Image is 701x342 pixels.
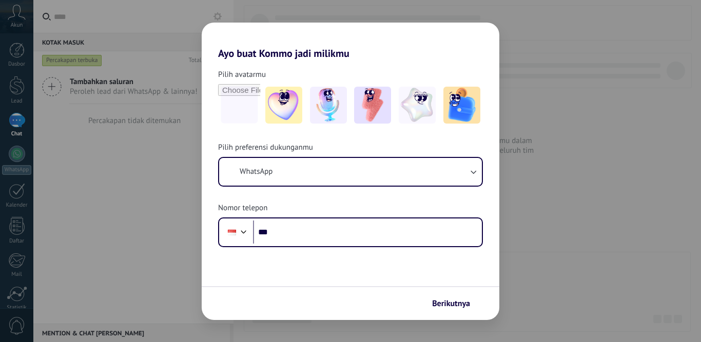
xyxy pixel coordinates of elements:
img: -2.jpeg [310,87,347,124]
span: Berikutnya [432,300,470,307]
div: Indonesia: + 62 [222,222,242,243]
img: -3.jpeg [354,87,391,124]
img: -1.jpeg [265,87,302,124]
span: Pilih avatarmu [218,70,266,80]
h2: Ayo buat Kommo jadi milikmu [202,23,499,59]
button: WhatsApp [219,158,482,186]
img: -5.jpeg [443,87,480,124]
span: WhatsApp [240,167,272,177]
span: Nomor telepon [218,203,267,213]
button: Berikutnya [427,295,484,312]
span: Pilih preferensi dukunganmu [218,143,313,153]
img: -4.jpeg [399,87,436,124]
